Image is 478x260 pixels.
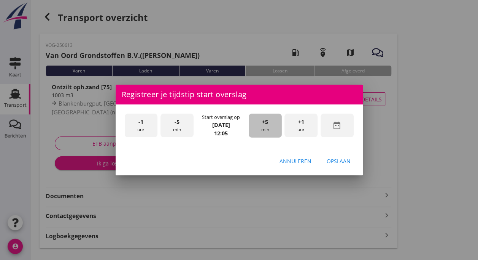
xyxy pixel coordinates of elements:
span: +5 [262,118,268,126]
span: +1 [298,118,304,126]
div: Opslaan [327,157,351,165]
div: Registreer je tijdstip start overslag [116,85,363,104]
i: date_range [332,121,341,130]
div: min [160,114,194,138]
strong: 12:05 [214,130,228,137]
strong: [DATE] [212,121,230,128]
div: Start overslag op [202,114,240,121]
div: Annuleren [279,157,311,165]
div: uur [284,114,318,138]
span: -5 [175,118,179,126]
button: Opslaan [321,154,357,168]
button: Annuleren [273,154,318,168]
span: -1 [138,118,143,126]
div: uur [125,114,158,138]
div: min [249,114,282,138]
